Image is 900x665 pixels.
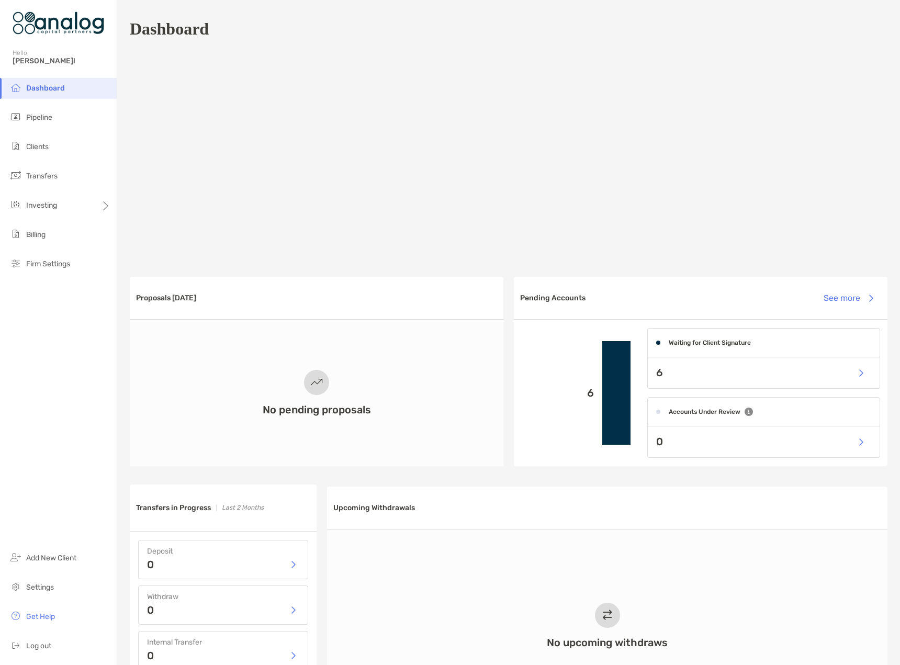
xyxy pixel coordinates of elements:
[669,408,740,415] h4: Accounts Under Review
[26,583,54,592] span: Settings
[130,19,209,39] h1: Dashboard
[9,198,22,211] img: investing icon
[9,257,22,269] img: firm-settings icon
[147,559,154,570] p: 0
[9,610,22,622] img: get-help icon
[136,294,196,302] h3: Proposals [DATE]
[9,551,22,563] img: add_new_client icon
[815,287,881,310] button: See more
[26,172,58,181] span: Transfers
[656,366,663,379] p: 6
[26,113,52,122] span: Pipeline
[13,4,104,42] img: Zoe Logo
[522,387,594,400] p: 6
[26,554,76,562] span: Add New Client
[9,140,22,152] img: clients icon
[9,580,22,593] img: settings icon
[26,641,51,650] span: Log out
[222,501,264,514] p: Last 2 Months
[26,260,70,268] span: Firm Settings
[26,612,55,621] span: Get Help
[9,81,22,94] img: dashboard icon
[13,57,110,65] span: [PERSON_NAME]!
[26,84,65,93] span: Dashboard
[669,339,751,346] h4: Waiting for Client Signature
[26,142,49,151] span: Clients
[520,294,586,302] h3: Pending Accounts
[147,547,299,556] h4: Deposit
[147,605,154,615] p: 0
[147,592,299,601] h4: Withdraw
[333,503,415,512] h3: Upcoming Withdrawals
[263,403,371,416] h3: No pending proposals
[656,435,663,448] p: 0
[9,639,22,651] img: logout icon
[26,201,57,210] span: Investing
[147,650,154,661] p: 0
[26,230,46,239] span: Billing
[9,110,22,123] img: pipeline icon
[9,228,22,240] img: billing icon
[147,638,299,647] h4: Internal Transfer
[136,503,211,512] h3: Transfers in Progress
[9,169,22,182] img: transfers icon
[547,636,668,649] h3: No upcoming withdraws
